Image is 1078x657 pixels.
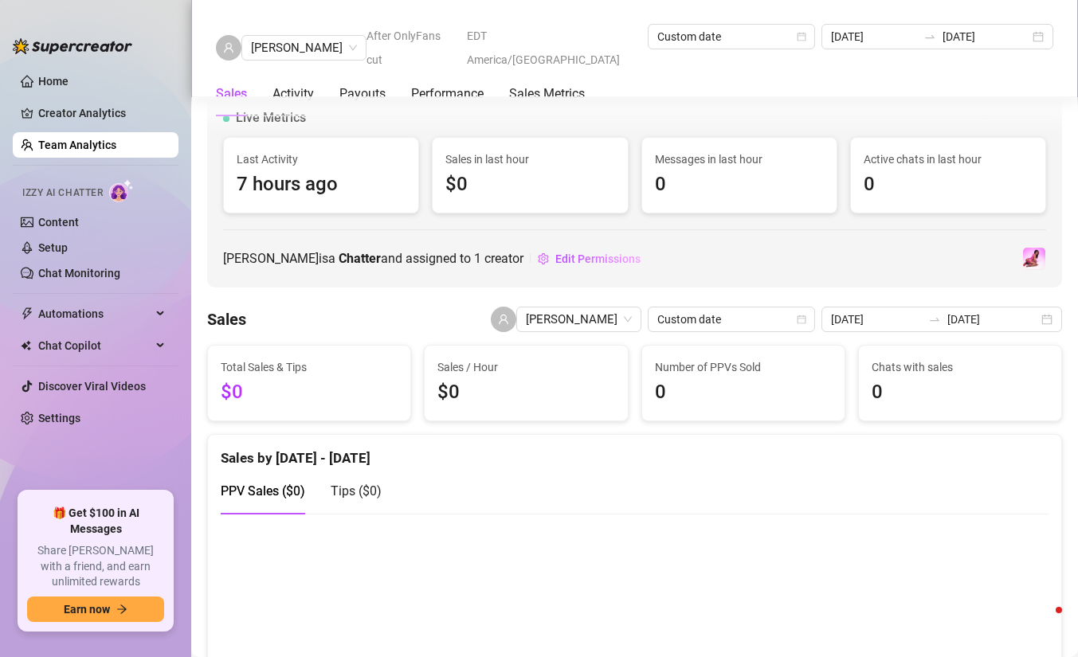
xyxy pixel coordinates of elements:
[64,603,110,616] span: Earn now
[538,253,549,264] span: setting
[21,307,33,320] span: thunderbolt
[251,36,357,60] span: Priscilla
[27,596,164,622] button: Earn nowarrow-right
[38,216,79,229] a: Content
[797,32,806,41] span: calendar
[236,108,306,127] span: Live Metrics
[797,315,806,324] span: calendar
[872,358,1049,376] span: Chats with sales
[437,377,614,408] span: $0
[445,170,614,200] span: $0
[526,307,632,331] span: Priscilla
[655,170,824,200] span: 0
[223,248,523,268] span: [PERSON_NAME] is a and assigned to creator
[509,84,585,104] div: Sales Metrics
[116,604,127,615] span: arrow-right
[657,307,806,331] span: Custom date
[411,84,484,104] div: Performance
[38,241,68,254] a: Setup
[216,84,247,104] div: Sales
[655,377,832,408] span: 0
[272,84,314,104] div: Activity
[27,543,164,590] span: Share [PERSON_NAME] with a friend, and earn unlimited rewards
[339,251,381,266] b: Chatter
[1024,603,1062,641] iframe: Intercom live chat
[38,301,151,327] span: Automations
[221,377,398,408] span: $0
[864,151,1033,168] span: Active chats in last hour
[38,333,151,358] span: Chat Copilot
[947,311,1038,328] input: End date
[13,38,132,54] img: logo-BBDzfeDw.svg
[872,377,1049,408] span: 0
[555,252,641,265] span: Edit Permissions
[655,151,824,168] span: Messages in last hour
[831,311,922,328] input: Start date
[221,358,398,376] span: Total Sales & Tips
[467,24,638,72] span: EDT America/[GEOGRAPHIC_DATA]
[223,42,234,53] span: user
[437,358,614,376] span: Sales / Hour
[498,314,509,325] span: user
[1023,248,1045,270] img: Priya
[38,100,166,126] a: Creator Analytics
[655,358,832,376] span: Number of PPVs Sold
[221,435,1049,469] div: Sales by [DATE] - [DATE]
[38,139,116,151] a: Team Analytics
[237,170,406,200] span: 7 hours ago
[923,30,936,43] span: to
[207,308,246,330] h4: Sales
[923,30,936,43] span: swap-right
[38,267,120,280] a: Chat Monitoring
[38,380,146,393] a: Discover Viral Videos
[943,28,1029,45] input: End date
[445,151,614,168] span: Sales in last hour
[109,179,134,202] img: AI Chatter
[474,251,481,266] span: 1
[367,24,457,72] span: After OnlyFans cut
[22,186,103,201] span: Izzy AI Chatter
[27,506,164,537] span: 🎁 Get $100 in AI Messages
[864,170,1033,200] span: 0
[657,25,806,49] span: Custom date
[38,75,69,88] a: Home
[339,84,386,104] div: Payouts
[928,313,941,326] span: swap-right
[21,340,31,351] img: Chat Copilot
[221,483,305,499] span: PPV Sales ( $0 )
[537,246,641,272] button: Edit Permissions
[831,28,918,45] input: Start date
[928,313,941,326] span: to
[237,151,406,168] span: Last Activity
[331,483,382,499] span: Tips ( $0 )
[38,412,80,424] a: Settings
